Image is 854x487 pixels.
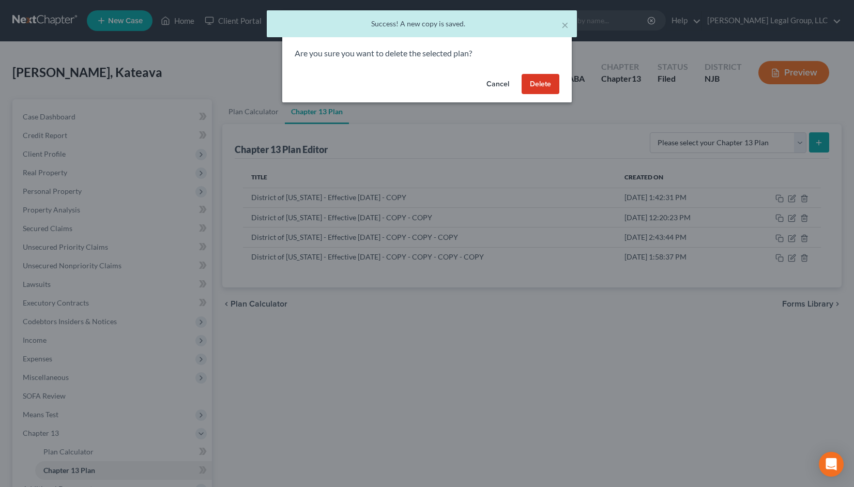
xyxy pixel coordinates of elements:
[522,74,559,95] button: Delete
[295,48,559,59] p: Are you sure you want to delete the selected plan?
[478,74,517,95] button: Cancel
[275,19,569,29] div: Success! A new copy is saved.
[561,19,569,31] button: ×
[819,452,844,477] div: Open Intercom Messenger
